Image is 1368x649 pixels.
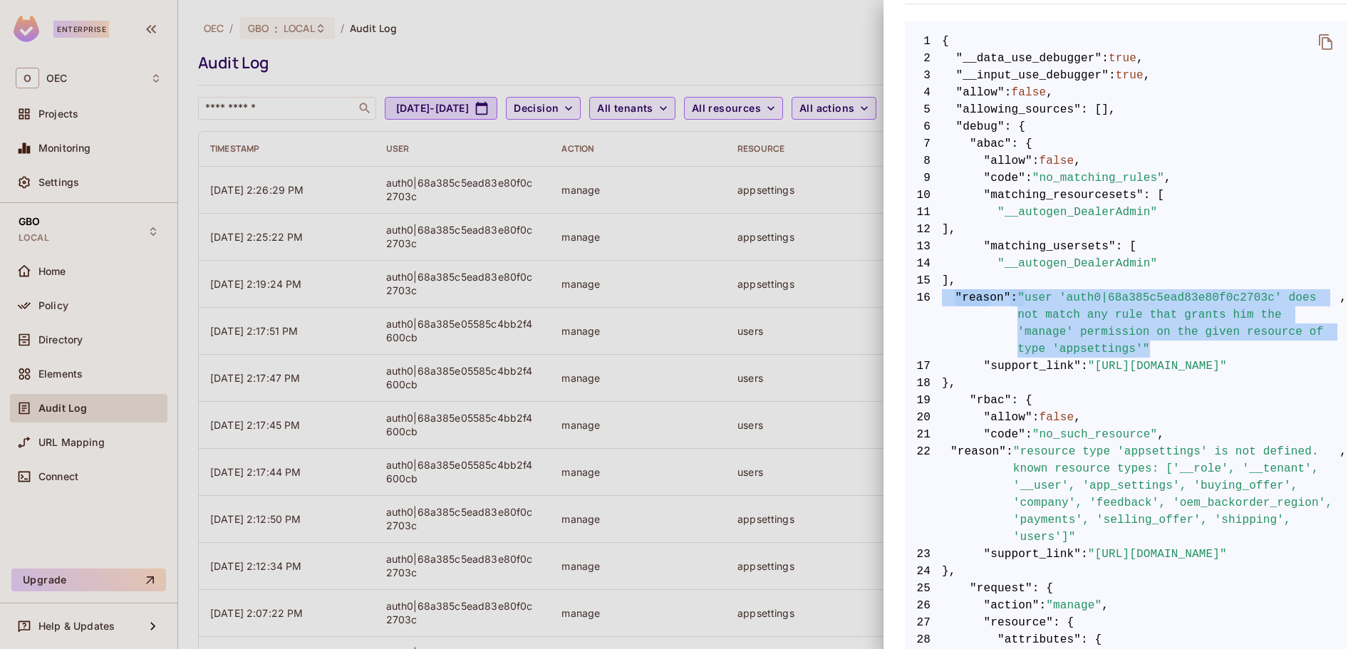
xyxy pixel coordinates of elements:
[970,135,1012,152] span: "abac"
[905,409,942,426] span: 20
[1046,84,1053,101] span: ,
[905,221,1347,238] span: ],
[905,67,942,84] span: 3
[1005,84,1012,101] span: :
[1088,546,1227,563] span: "[URL][DOMAIN_NAME]"
[984,187,1144,204] span: "matching_resourcesets"
[905,272,942,289] span: 15
[1017,289,1339,358] span: "user 'auth0|68a385c5ead83e80f0c2703c' does not match any rule that grants him the 'manage' permi...
[905,443,942,546] span: 22
[905,426,942,443] span: 21
[1102,50,1109,67] span: :
[984,358,1082,375] span: "support_link"
[997,631,1081,648] span: "attributes"
[905,289,942,358] span: 16
[905,392,942,409] span: 19
[984,409,1032,426] span: "allow"
[905,546,942,563] span: 23
[905,563,1347,580] span: },
[1013,443,1339,546] span: "resource type 'appsettings' is not defined. known resource types: ['__role', '__tenant', '__user...
[1025,170,1032,187] span: :
[1046,597,1102,614] span: "manage"
[1081,631,1102,648] span: : {
[905,135,942,152] span: 7
[905,118,942,135] span: 6
[905,33,942,50] span: 1
[1144,67,1151,84] span: ,
[1010,289,1017,358] span: :
[1006,443,1013,546] span: :
[1032,152,1040,170] span: :
[1309,25,1343,59] button: delete
[1109,50,1136,67] span: true
[1032,409,1040,426] span: :
[905,101,942,118] span: 5
[984,238,1116,255] span: "matching_usersets"
[905,152,942,170] span: 8
[905,238,942,255] span: 13
[905,358,942,375] span: 17
[905,50,942,67] span: 2
[956,50,1102,67] span: "__data_use_debugger"
[1081,101,1116,118] span: : [],
[984,170,1026,187] span: "code"
[984,152,1032,170] span: "allow"
[1074,409,1081,426] span: ,
[1116,238,1136,255] span: : [
[1040,409,1074,426] span: false
[956,84,1005,101] span: "allow"
[1025,426,1032,443] span: :
[1040,597,1047,614] span: :
[997,255,1157,272] span: "__autogen_DealerAdmin"
[1032,170,1164,187] span: "no_matching_rules"
[984,597,1040,614] span: "action"
[1088,358,1227,375] span: "[URL][DOMAIN_NAME]"
[1136,50,1144,67] span: ,
[1032,580,1053,597] span: : {
[970,580,1032,597] span: "request"
[950,443,1006,546] span: "reason"
[1053,614,1074,631] span: : {
[905,597,942,614] span: 26
[1012,392,1032,409] span: : {
[1339,289,1347,358] span: ,
[905,631,942,648] span: 28
[905,580,942,597] span: 25
[1164,170,1171,187] span: ,
[1144,187,1164,204] span: : [
[905,614,942,631] span: 27
[905,375,942,392] span: 18
[956,101,1082,118] span: "allowing_sources"
[984,426,1026,443] span: "code"
[905,375,1347,392] span: },
[905,255,942,272] span: 14
[905,204,942,221] span: 11
[984,546,1082,563] span: "support_link"
[905,221,942,238] span: 12
[956,67,1109,84] span: "__input_use_debugger"
[1032,426,1158,443] span: "no_such_resource"
[1005,118,1025,135] span: : {
[1012,135,1032,152] span: : {
[955,289,1010,358] span: "reason"
[905,563,942,580] span: 24
[1012,84,1047,101] span: false
[997,204,1157,221] span: "__autogen_DealerAdmin"
[1081,358,1088,375] span: :
[1109,67,1116,84] span: :
[905,170,942,187] span: 9
[1116,67,1144,84] span: true
[970,392,1012,409] span: "rbac"
[905,272,1347,289] span: ],
[1339,443,1347,546] span: ,
[1074,152,1081,170] span: ,
[956,118,1005,135] span: "debug"
[1040,152,1074,170] span: false
[1102,597,1109,614] span: ,
[905,84,942,101] span: 4
[984,614,1054,631] span: "resource"
[1157,426,1164,443] span: ,
[1081,546,1088,563] span: :
[905,187,942,204] span: 10
[942,33,949,50] span: {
